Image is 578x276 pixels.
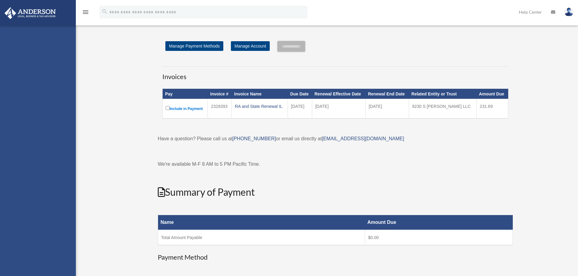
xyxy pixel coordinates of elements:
[366,89,409,99] th: Renewal End Date
[232,136,276,141] a: [PHONE_NUMBER]
[312,99,365,119] td: [DATE]
[158,135,513,143] p: Have a question? Please call us at or email us directly at
[166,106,170,110] input: Include in Payment
[477,89,508,99] th: Amount Due
[82,11,89,16] a: menu
[162,66,508,81] h3: Invoices
[208,99,232,119] td: 2328393
[312,89,365,99] th: Renewal Effective Date
[158,185,513,199] h2: Summary of Payment
[166,105,204,112] label: Include in Payment
[235,102,285,111] div: RA and State Renewal IL
[3,7,58,19] img: Anderson Advisors Platinum Portal
[163,89,208,99] th: Pay
[232,89,288,99] th: Invoice Name
[231,41,270,51] a: Manage Account
[477,99,508,119] td: 231.69
[208,89,232,99] th: Invoice #
[365,230,513,245] td: $0.00
[409,89,477,99] th: Related Entity or Trust
[158,215,365,230] th: Name
[288,99,312,119] td: [DATE]
[366,99,409,119] td: [DATE]
[365,215,513,230] th: Amount Due
[158,160,513,168] p: We're available M-F 8 AM to 5 PM Pacific Time.
[564,8,573,16] img: User Pic
[165,41,223,51] a: Manage Payment Methods
[322,136,404,141] a: [EMAIL_ADDRESS][DOMAIN_NAME]
[101,8,108,15] i: search
[82,8,89,16] i: menu
[158,253,513,262] h3: Payment Method
[288,89,312,99] th: Due Date
[409,99,477,119] td: 9230 S [PERSON_NAME] LLC
[158,230,365,245] td: Total Amount Payable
